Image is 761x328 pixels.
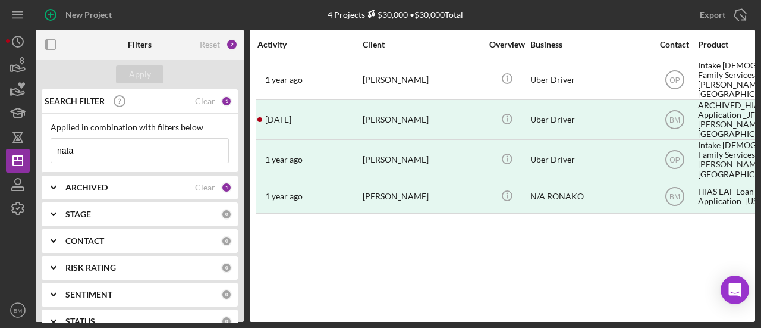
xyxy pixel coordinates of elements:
div: Apply [129,65,151,83]
div: N/A RONAKO [530,181,649,213]
b: SENTIMENT [65,290,112,299]
div: Business [530,40,649,49]
div: Clear [195,183,215,192]
div: 0 [221,289,232,300]
button: BM [6,298,30,322]
text: BM [669,116,680,124]
div: [PERSON_NAME] [363,101,482,139]
div: 0 [221,263,232,273]
b: STATUS [65,317,95,326]
text: BM [14,307,22,314]
text: OP [669,76,680,84]
div: Export [700,3,725,27]
b: CONTACT [65,236,104,246]
button: Apply [116,65,163,83]
div: Client [363,40,482,49]
div: 0 [221,316,232,327]
div: 1 [221,182,232,193]
div: Applied in combination with filters below [51,123,229,132]
div: $30,000 [365,10,408,20]
div: 0 [221,236,232,246]
b: ARCHIVED [65,183,108,192]
text: BM [669,193,680,201]
div: Overview [485,40,529,49]
div: Reset [200,40,220,49]
div: Contact [652,40,697,49]
div: Activity [257,40,361,49]
div: [PERSON_NAME] [363,181,482,213]
b: STAGE [65,210,91,219]
div: [PERSON_NAME] [363,140,482,179]
div: Uber Driver [530,101,649,139]
div: Uber Driver [530,61,649,99]
b: SEARCH FILTER [45,96,105,106]
b: Filters [128,40,152,49]
button: Export [688,3,755,27]
button: New Project [36,3,124,27]
time: 2024-08-08 15:26 [265,155,303,164]
div: 0 [221,209,232,220]
time: 2025-06-09 15:14 [265,115,291,124]
div: 4 Projects • $30,000 Total [328,10,463,20]
time: 2024-04-25 13:07 [265,192,303,201]
text: OP [669,156,680,164]
b: RISK RATING [65,263,116,273]
div: 1 [221,96,232,107]
time: 2024-08-23 20:03 [265,75,303,85]
div: [PERSON_NAME] [363,61,482,99]
div: 2 [226,39,238,51]
div: New Project [65,3,112,27]
div: Uber Driver [530,140,649,179]
div: Open Intercom Messenger [721,276,749,304]
div: Clear [195,96,215,106]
